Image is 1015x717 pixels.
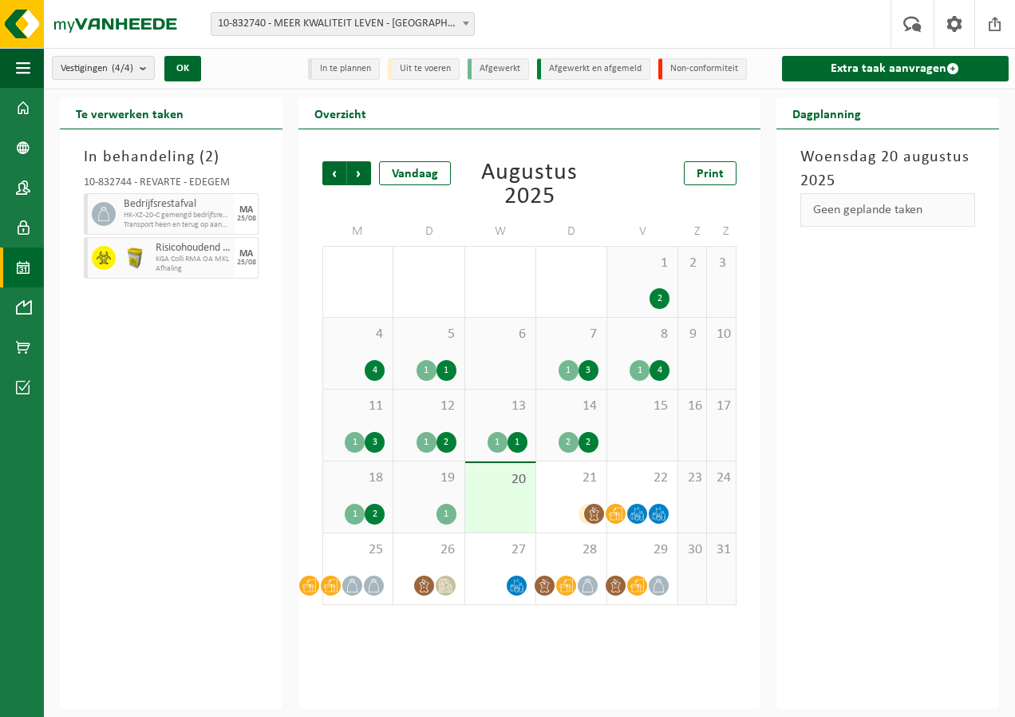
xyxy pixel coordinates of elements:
[686,541,698,559] span: 30
[615,326,669,343] span: 8
[465,217,536,246] td: W
[112,63,133,73] count: (4/4)
[697,168,724,180] span: Print
[322,161,346,185] span: Vorige
[615,541,669,559] span: 29
[436,504,456,525] div: 1
[124,220,231,230] span: Transport heen en terug op aanvraag
[322,217,393,246] td: M
[365,360,385,381] div: 4
[345,432,365,453] div: 1
[544,469,598,487] span: 21
[436,432,456,453] div: 2
[686,469,698,487] span: 23
[468,58,529,80] li: Afgewerkt
[707,217,736,246] td: Z
[331,398,385,415] span: 11
[417,432,436,453] div: 1
[205,149,214,165] span: 2
[436,360,456,381] div: 1
[211,13,474,35] span: 10-832740 - MEER KWALITEIT LEVEN - ANTWERPEN
[488,432,507,453] div: 1
[678,217,707,246] td: Z
[237,259,256,267] div: 25/08
[331,541,385,559] span: 25
[462,161,597,209] div: Augustus 2025
[331,469,385,487] span: 18
[782,56,1009,81] a: Extra taak aanvragen
[164,56,201,81] button: OK
[800,145,975,193] h3: Woensdag 20 augustus 2025
[507,432,527,453] div: 1
[715,541,727,559] span: 31
[401,326,456,343] span: 5
[347,161,371,185] span: Volgende
[124,198,231,211] span: Bedrijfsrestafval
[544,326,598,343] span: 7
[544,541,598,559] span: 28
[365,432,385,453] div: 3
[715,469,727,487] span: 24
[715,326,727,343] span: 10
[686,255,698,272] span: 2
[686,326,698,343] span: 9
[630,360,650,381] div: 1
[393,217,464,246] td: D
[650,360,669,381] div: 4
[239,205,253,215] div: MA
[684,161,737,185] a: Print
[331,326,385,343] span: 4
[417,360,436,381] div: 1
[401,469,456,487] span: 19
[211,12,475,36] span: 10-832740 - MEER KWALITEIT LEVEN - ANTWERPEN
[401,398,456,415] span: 12
[537,58,650,80] li: Afgewerkt en afgemeld
[156,242,231,255] span: Risicohoudend medisch afval
[615,469,669,487] span: 22
[60,97,199,129] h2: Te verwerken taken
[544,398,598,415] span: 14
[579,432,598,453] div: 2
[615,398,669,415] span: 15
[473,398,527,415] span: 13
[579,504,598,525] div: 5
[84,145,259,169] h3: In behandeling ( )
[615,255,669,272] span: 1
[365,504,385,525] div: 2
[658,58,747,80] li: Non-conformiteit
[473,541,527,559] span: 27
[237,215,256,223] div: 25/08
[650,288,669,309] div: 2
[559,360,579,381] div: 1
[401,541,456,559] span: 26
[579,360,598,381] div: 3
[84,177,259,193] div: 10-832744 - REVARTE - EDEGEM
[156,264,231,274] span: Afhaling
[345,504,365,525] div: 1
[388,58,460,80] li: Uit te voeren
[715,255,727,272] span: 3
[298,97,382,129] h2: Overzicht
[308,58,380,80] li: In te plannen
[379,161,451,185] div: Vandaag
[715,398,727,415] span: 17
[124,211,231,220] span: HK-XZ-20-C gemengd bedrijfsrestafval
[559,432,579,453] div: 2
[776,97,877,129] h2: Dagplanning
[473,326,527,343] span: 6
[61,57,133,81] span: Vestigingen
[239,249,253,259] div: MA
[156,255,231,264] span: KGA Colli RMA OA MKL
[124,246,148,270] img: LP-SB-00045-CRB-21
[800,193,975,227] div: Geen geplande taken
[607,217,678,246] td: V
[686,398,698,415] span: 16
[473,471,527,489] span: 20
[52,56,155,80] button: Vestigingen(4/4)
[536,217,607,246] td: D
